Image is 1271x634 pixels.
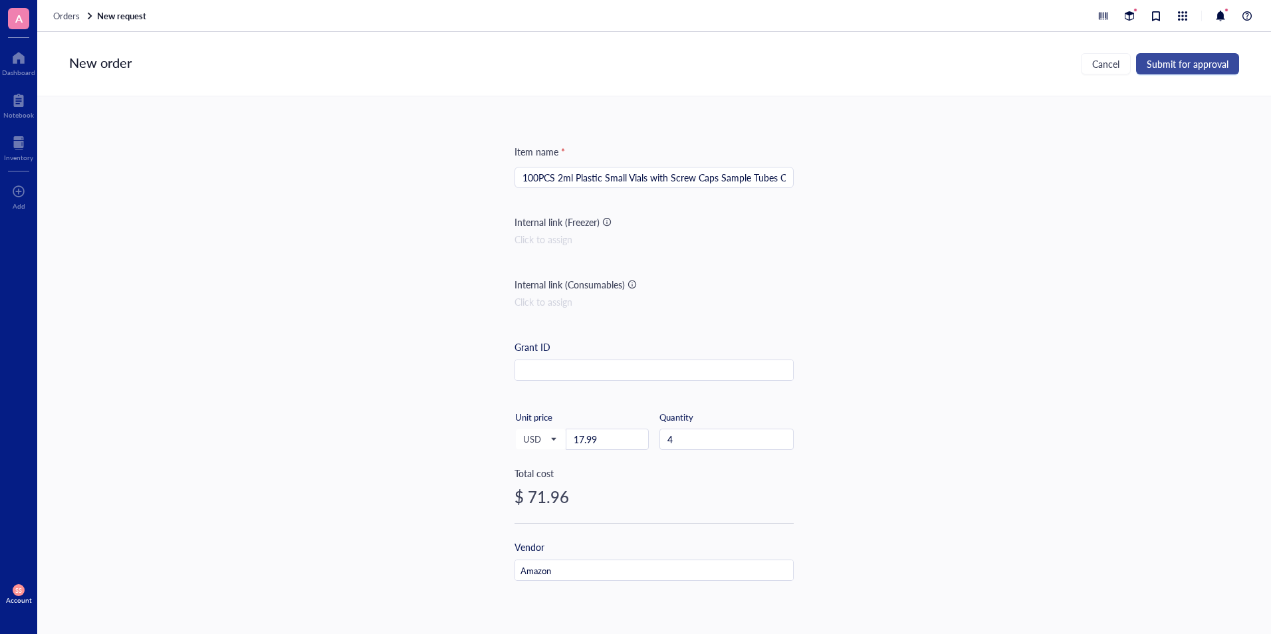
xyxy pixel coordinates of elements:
div: Account [6,596,32,604]
div: Notebook [3,111,34,119]
span: Cancel [1092,58,1119,69]
div: $ 71.96 [515,486,794,507]
div: Dashboard [2,68,35,76]
div: New order [69,53,132,74]
a: Inventory [4,132,33,161]
div: Click to assign [515,294,794,309]
div: Item name [515,144,565,159]
button: Submit for approval [1136,53,1239,74]
a: Notebook [3,90,34,119]
span: A [15,10,23,27]
div: Quantity [659,411,794,423]
span: USD [523,433,556,445]
button: Cancel [1081,53,1131,74]
div: Click to assign [515,232,794,247]
span: SS [15,587,21,594]
span: Submit for approval [1147,58,1228,69]
div: Unit price [515,411,598,423]
a: New request [97,10,149,22]
div: Grant ID [515,340,550,354]
a: Dashboard [2,47,35,76]
div: Vendor [515,540,544,554]
a: Orders [53,10,94,22]
div: Internal link (Freezer) [515,215,600,229]
div: Internal link (Consumables) [515,277,625,292]
span: Orders [53,9,80,22]
div: Total cost [515,466,794,480]
div: Inventory [4,154,33,161]
div: Add [13,202,25,210]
